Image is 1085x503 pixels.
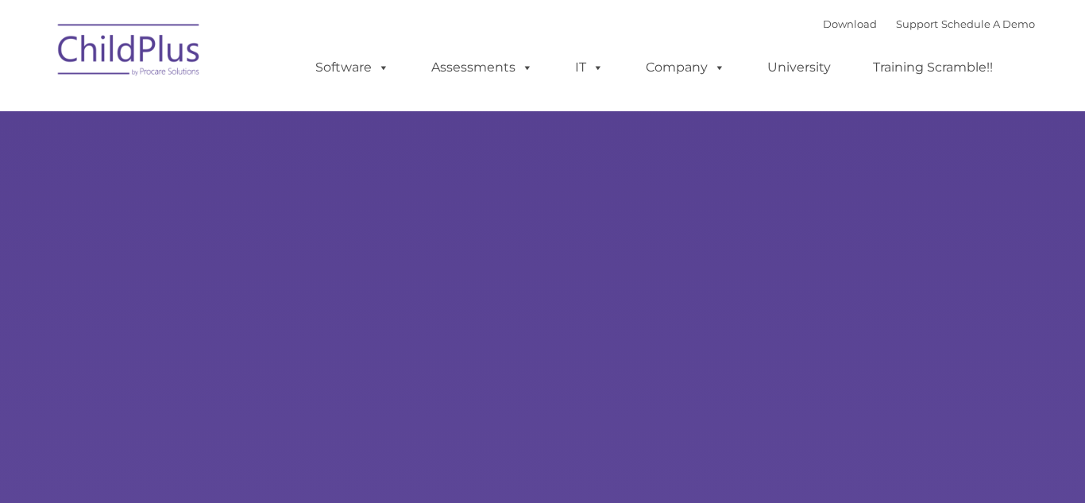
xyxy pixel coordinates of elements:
a: Company [630,52,741,83]
a: Software [299,52,405,83]
a: Training Scramble!! [857,52,1009,83]
a: Support [896,17,938,30]
a: University [751,52,847,83]
font: | [823,17,1035,30]
a: Assessments [415,52,549,83]
img: ChildPlus by Procare Solutions [50,13,209,92]
a: Schedule A Demo [941,17,1035,30]
a: IT [559,52,620,83]
a: Download [823,17,877,30]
